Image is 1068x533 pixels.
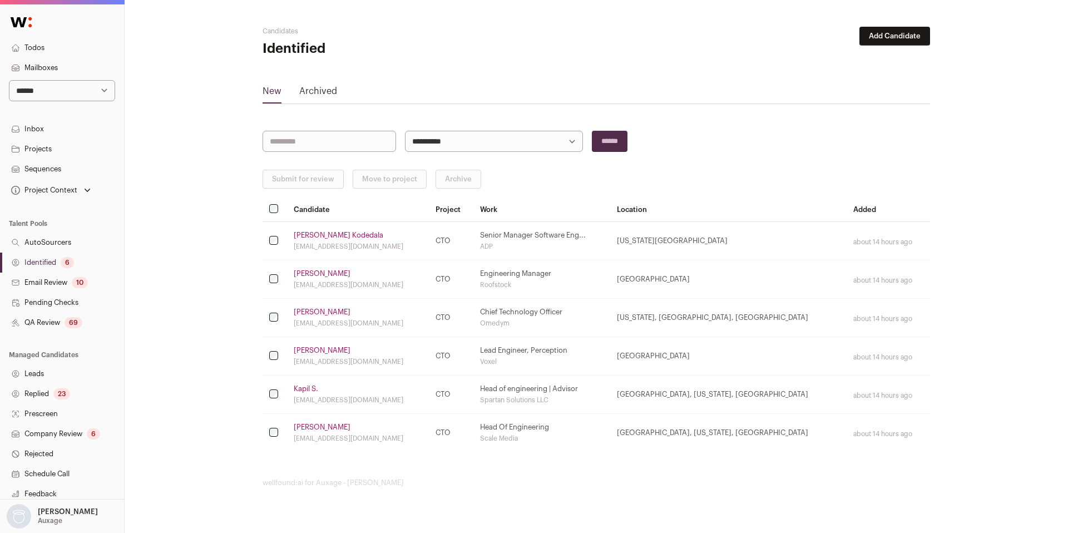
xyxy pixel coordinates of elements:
div: 6 [87,428,100,440]
td: [GEOGRAPHIC_DATA] [610,337,847,376]
a: [PERSON_NAME] [294,346,350,355]
td: CTO [429,414,473,452]
button: Open dropdown [9,182,93,198]
td: Head of engineering | Advisor [473,376,611,414]
a: [PERSON_NAME] [294,308,350,317]
img: nopic.png [7,504,31,529]
footer: wellfound:ai for Auxage - [PERSON_NAME] [263,478,930,487]
div: 6 [61,257,74,268]
th: Work [473,198,611,222]
div: Scale Media [480,434,604,443]
div: Project Context [9,186,77,195]
td: Senior Manager Software Eng... [473,222,611,260]
p: [PERSON_NAME] [38,507,98,516]
div: about 14 hours ago [853,430,923,438]
div: Omedym [480,319,604,328]
div: 10 [72,277,88,288]
h2: Candidates [263,27,485,36]
td: CTO [429,376,473,414]
td: [GEOGRAPHIC_DATA], [US_STATE], [GEOGRAPHIC_DATA] [610,376,847,414]
h1: Identified [263,40,485,58]
div: about 14 hours ago [853,391,923,400]
td: [GEOGRAPHIC_DATA], [US_STATE], [GEOGRAPHIC_DATA] [610,414,847,452]
div: [EMAIL_ADDRESS][DOMAIN_NAME] [294,396,422,404]
td: CTO [429,337,473,376]
button: Open dropdown [4,504,100,529]
td: CTO [429,260,473,299]
th: Project [429,198,473,222]
div: [EMAIL_ADDRESS][DOMAIN_NAME] [294,357,422,366]
td: CTO [429,299,473,337]
div: [EMAIL_ADDRESS][DOMAIN_NAME] [294,242,422,251]
div: [EMAIL_ADDRESS][DOMAIN_NAME] [294,319,422,328]
div: Roofstock [480,280,604,289]
div: Spartan Solutions LLC [480,396,604,404]
div: Voxel [480,357,604,366]
div: about 14 hours ago [853,276,923,285]
div: about 14 hours ago [853,314,923,323]
td: Lead Engineer, Perception [473,337,611,376]
div: 69 [65,317,82,328]
td: CTO [429,222,473,260]
p: Auxage [38,516,62,525]
th: Candidate [287,198,429,222]
td: Head Of Engineering [473,414,611,452]
div: 23 [53,388,70,399]
td: [GEOGRAPHIC_DATA] [610,260,847,299]
td: Engineering Manager [473,260,611,299]
td: [US_STATE][GEOGRAPHIC_DATA] [610,222,847,260]
th: Added [847,198,930,222]
th: Location [610,198,847,222]
div: [EMAIL_ADDRESS][DOMAIN_NAME] [294,280,422,289]
div: about 14 hours ago [853,353,923,362]
a: [PERSON_NAME] [294,269,350,278]
td: Chief Technology Officer [473,299,611,337]
div: ADP [480,242,604,251]
a: Archived [299,85,337,102]
a: [PERSON_NAME] Kodedala [294,231,383,240]
a: New [263,85,281,102]
div: [EMAIL_ADDRESS][DOMAIN_NAME] [294,434,422,443]
a: Kapil S. [294,384,318,393]
a: [PERSON_NAME] [294,423,350,432]
button: Add Candidate [859,27,930,46]
div: about 14 hours ago [853,238,923,246]
img: Wellfound [4,11,38,33]
td: [US_STATE], [GEOGRAPHIC_DATA], [GEOGRAPHIC_DATA] [610,299,847,337]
